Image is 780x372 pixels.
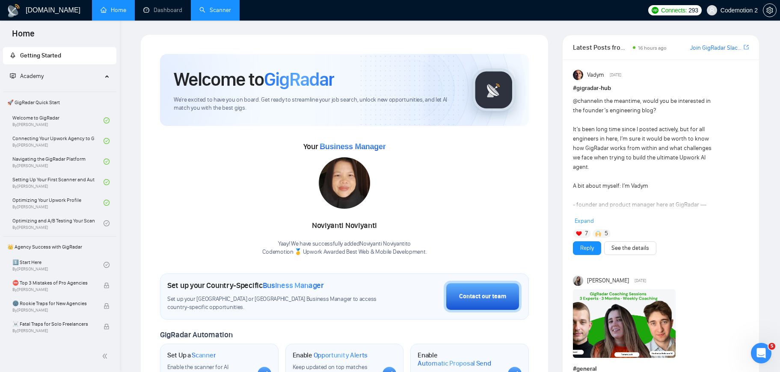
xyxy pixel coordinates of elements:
span: We're excited to have you on board. Get ready to streamline your job search, unlock new opportuni... [174,96,459,112]
span: Academy [10,72,44,80]
span: check-circle [104,179,110,185]
a: Join GigRadar Slack Community [690,43,742,53]
span: Business Manager [263,281,324,290]
span: GigRadar [264,68,334,91]
span: Opportunity Alerts [314,351,368,360]
span: check-circle [104,138,110,144]
span: ☠️ Fatal Traps for Solo Freelancers [12,320,95,328]
div: in the meantime, would you be interested in the founder’s engineering blog? It’s been long time s... [573,96,714,351]
img: upwork-logo.png [652,7,658,14]
img: Vadym [573,70,583,80]
div: Noviyanti Noviyanti [262,219,427,233]
button: setting [763,3,777,17]
span: Expand [575,217,594,225]
span: 🌚 Rookie Traps for New Agencies [12,299,95,308]
a: 1️⃣ Start HereBy[PERSON_NAME] [12,255,104,274]
h1: # gigradar-hub [573,84,749,93]
iframe: Intercom live chat [751,343,771,363]
span: check-circle [104,200,110,206]
h1: Set up your Country-Specific [167,281,324,290]
div: Yaay! We have successfully added Noviyanti Noviyanti to [262,240,427,256]
span: 293 [688,6,698,15]
span: Home [5,27,42,45]
a: Optimizing Your Upwork ProfileBy[PERSON_NAME] [12,193,104,212]
a: Setting Up Your First Scanner and Auto-BidderBy[PERSON_NAME] [12,173,104,192]
a: searchScanner [199,6,231,14]
span: [DATE] [610,71,621,79]
span: ❌ How to get banned on Upwork [12,340,95,349]
span: [DATE] [635,277,646,285]
span: By [PERSON_NAME] [12,328,95,333]
span: Scanner [192,351,216,360]
a: homeHome [101,6,126,14]
a: dashboardDashboard [143,6,182,14]
span: By [PERSON_NAME] [12,287,95,292]
span: 7 [585,229,588,238]
h1: Welcome to [174,68,334,91]
span: Your [303,142,386,151]
span: check-circle [104,220,110,226]
img: Mariia Heshka [573,276,583,286]
a: Reply [580,243,594,253]
span: export [744,44,749,51]
span: 5 [768,343,775,350]
span: Business Manager [320,142,386,151]
a: export [744,43,749,51]
img: gigradar-logo.png [472,69,515,111]
p: Codemotion 🥇 Upwork Awarded Best Web & Mobile Development . [262,248,427,256]
span: Vadym [587,70,604,80]
span: Automatic Proposal Send [418,359,491,368]
span: check-circle [104,159,110,165]
div: Contact our team [459,292,506,301]
span: 🚀 GigRadar Quick Start [4,94,116,111]
span: check-circle [104,117,110,123]
span: ⛔ Top 3 Mistakes of Pro Agencies [12,279,95,287]
span: @channel [573,97,598,105]
h1: Enable [293,351,368,360]
a: Welcome to GigRadarBy[PERSON_NAME] [12,111,104,130]
li: Getting Started [3,47,116,64]
span: user [709,7,715,13]
img: 🙌 [595,231,601,237]
button: See the details [604,241,656,255]
a: Connecting Your Upwork Agency to GigRadarBy[PERSON_NAME] [12,132,104,150]
span: fund-projection-screen [10,73,16,79]
span: By [PERSON_NAME] [12,308,95,313]
span: GigRadar Automation [160,330,232,339]
span: Connects: [661,6,687,15]
img: logo [7,4,21,18]
span: 16 hours ago [638,45,667,51]
span: Latest Posts from the GigRadar Community [573,42,630,53]
button: Contact our team [444,281,522,312]
span: lock [104,324,110,330]
span: 👑 Agency Success with GigRadar [4,238,116,255]
span: lock [104,282,110,288]
a: setting [763,7,777,14]
span: [PERSON_NAME] [587,276,629,285]
span: rocket [10,52,16,58]
img: F09L7DB94NL-GigRadar%20Coaching%20Sessions%20_%20Experts.png [573,289,676,358]
h1: Set Up a [167,351,216,360]
img: ❤️ [576,231,582,237]
span: 5 [605,229,608,238]
img: 1700835522379-IMG-20231107-WA0007.jpg [319,157,370,209]
span: lock [104,303,110,309]
a: Navigating the GigRadar PlatformBy[PERSON_NAME] [12,152,104,171]
h1: Enable [418,351,501,368]
span: check-circle [104,262,110,268]
a: Optimizing and A/B Testing Your Scanner for Better ResultsBy[PERSON_NAME] [12,214,104,233]
span: Academy [20,72,44,80]
span: setting [763,7,776,14]
span: Getting Started [20,52,61,59]
span: double-left [102,352,110,360]
button: Reply [573,241,601,255]
span: Set up your [GEOGRAPHIC_DATA] or [GEOGRAPHIC_DATA] Business Manager to access country-specific op... [167,295,380,312]
a: See the details [611,243,649,253]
